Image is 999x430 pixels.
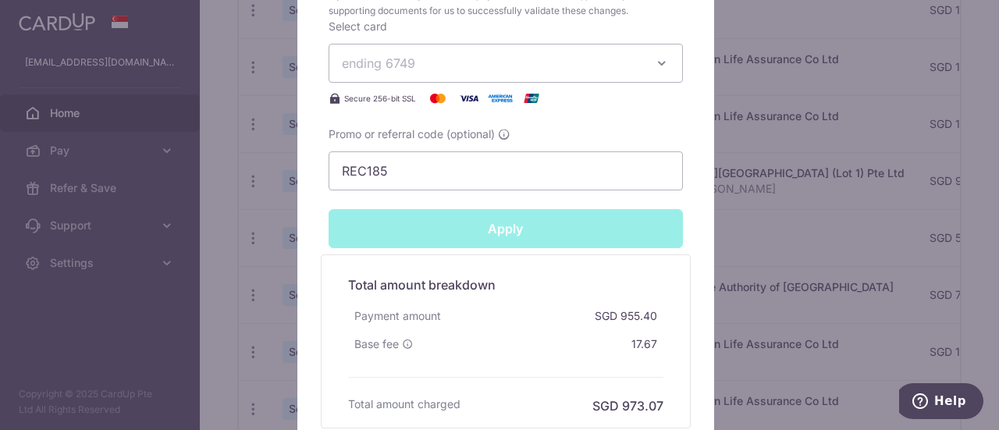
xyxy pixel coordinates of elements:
div: SGD 955.40 [588,302,663,330]
iframe: Opens a widget where you can find more information [899,383,983,422]
span: Secure 256-bit SSL [344,92,416,105]
img: Mastercard [422,89,453,108]
h6: Total amount charged [348,396,460,412]
h5: Total amount breakdown [348,275,663,294]
div: 17.67 [625,330,663,358]
img: UnionPay [516,89,547,108]
img: Visa [453,89,485,108]
h6: SGD 973.07 [592,396,663,415]
button: ending 6749 [329,44,683,83]
span: ending 6749 [342,55,415,71]
span: Base fee [354,336,399,352]
span: Promo or referral code (optional) [329,126,495,142]
label: Select card [329,19,387,34]
div: Payment amount [348,302,447,330]
img: American Express [485,89,516,108]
